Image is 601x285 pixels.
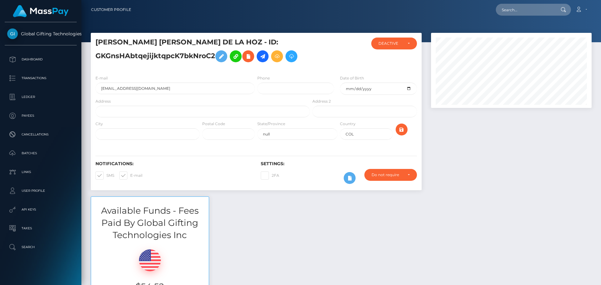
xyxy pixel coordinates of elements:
[202,121,225,127] label: Postal Code
[378,41,403,46] div: DEACTIVE
[5,89,77,105] a: Ledger
[257,121,285,127] label: State/Province
[95,75,108,81] label: E-mail
[139,249,161,271] img: USD.png
[7,186,74,196] p: User Profile
[91,3,131,16] a: Customer Profile
[257,50,269,62] a: Initiate Payout
[7,149,74,158] p: Batches
[340,121,356,127] label: Country
[5,108,77,124] a: Payees
[7,28,18,39] img: Global Gifting Technologies Inc
[496,4,555,16] input: Search...
[7,74,74,83] p: Transactions
[312,99,331,104] label: Address 2
[5,202,77,217] a: API Keys
[7,167,74,177] p: Links
[7,111,74,120] p: Payees
[257,75,270,81] label: Phone
[5,145,77,161] a: Batches
[7,92,74,102] p: Ledger
[371,38,417,49] button: DEACTIVE
[5,31,77,37] span: Global Gifting Technologies Inc
[261,171,279,180] label: 2FA
[7,205,74,214] p: API Keys
[13,5,69,17] img: MassPay Logo
[95,121,103,127] label: City
[261,161,417,166] h6: Settings:
[5,239,77,255] a: Search
[95,161,251,166] h6: Notifications:
[5,183,77,199] a: User Profile
[7,130,74,139] p: Cancellations
[95,171,114,180] label: SMS
[119,171,142,180] label: E-mail
[5,127,77,142] a: Cancellations
[91,205,209,242] h3: Available Funds - Fees Paid By Global Gifting Technologies Inc
[7,224,74,233] p: Taxes
[5,70,77,86] a: Transactions
[5,221,77,236] a: Taxes
[5,52,77,67] a: Dashboard
[95,99,111,104] label: Address
[340,75,364,81] label: Date of Birth
[5,164,77,180] a: Links
[7,55,74,64] p: Dashboard
[364,169,417,181] button: Do not require
[95,38,306,65] h5: [PERSON_NAME] [PERSON_NAME] DE LA HOZ - ID: GKGnsHAbtqejijktqpcK7bkNroC2
[7,242,74,252] p: Search
[372,172,403,177] div: Do not require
